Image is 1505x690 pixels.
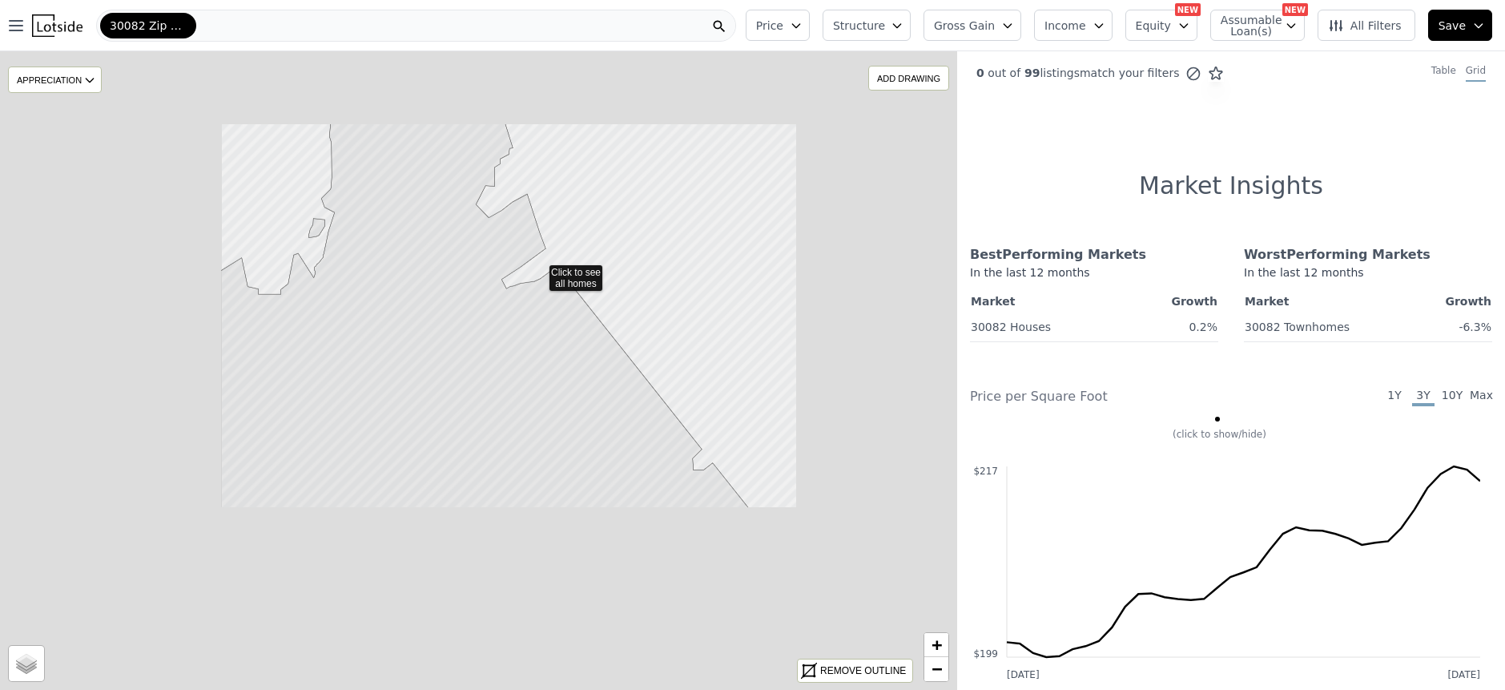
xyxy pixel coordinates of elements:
[924,633,948,657] a: Zoom in
[1127,290,1218,313] th: Growth
[1189,321,1217,333] span: 0.2%
[8,67,102,93] div: APPRECIATION
[1466,64,1486,82] div: Grid
[1415,290,1492,313] th: Growth
[932,659,942,679] span: −
[1459,321,1491,333] span: -6.3%
[1244,290,1415,313] th: Market
[1210,10,1305,41] button: Assumable Loan(s)
[976,67,984,79] span: 0
[1139,171,1323,200] h1: Market Insights
[959,428,1480,441] div: (click to show/hide)
[924,657,948,681] a: Zoom out
[1125,10,1197,41] button: Equity
[1282,3,1308,16] div: NEW
[32,14,82,37] img: Lotside
[1428,10,1492,41] button: Save
[1034,10,1113,41] button: Income
[970,245,1218,264] div: Best Performing Markets
[1221,14,1272,37] span: Assumable Loan(s)
[1044,18,1086,34] span: Income
[746,10,810,41] button: Price
[1136,18,1171,34] span: Equity
[869,67,948,90] div: ADD DRAWING
[1318,10,1415,41] button: All Filters
[957,65,1224,82] div: out of listings
[934,18,995,34] span: Gross Gain
[1447,669,1480,680] text: [DATE]
[1175,3,1201,16] div: NEW
[1020,67,1040,79] span: 99
[970,290,1127,313] th: Market
[1007,669,1040,680] text: [DATE]
[1470,387,1492,406] span: Max
[1244,264,1492,290] div: In the last 12 months
[833,18,884,34] span: Structure
[820,664,906,678] div: REMOVE OUTLINE
[823,10,911,41] button: Structure
[1441,387,1463,406] span: 10Y
[1431,64,1456,82] div: Table
[9,646,44,681] a: Layers
[924,10,1021,41] button: Gross Gain
[970,264,1218,290] div: In the last 12 months
[932,635,942,655] span: +
[973,648,998,660] text: $199
[973,466,998,477] text: $217
[970,387,1231,406] div: Price per Square Foot
[110,18,187,34] span: 30082 Zip Code
[1244,245,1492,264] div: Worst Performing Markets
[971,314,1051,335] a: 30082 Houses
[756,18,783,34] span: Price
[1328,18,1402,34] span: All Filters
[1245,314,1350,335] a: 30082 Townhomes
[1412,387,1435,406] span: 3Y
[1080,65,1180,81] span: match your filters
[1383,387,1406,406] span: 1Y
[1439,18,1466,34] span: Save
